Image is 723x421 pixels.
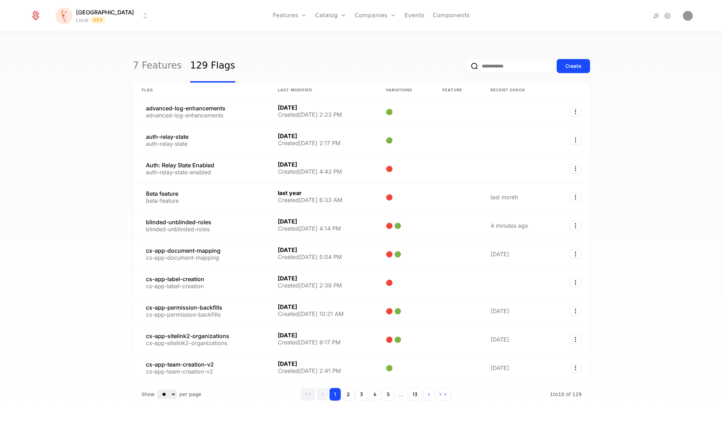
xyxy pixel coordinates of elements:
button: Go to page 2 [342,388,354,401]
th: Feature [434,83,482,98]
a: 7 Features [133,50,182,83]
span: per page [179,391,201,398]
th: Recent check [482,83,553,98]
button: Select action [570,363,581,373]
div: Local [76,17,88,24]
button: Go to page 3 [356,388,367,401]
button: Go to previous page [317,388,328,401]
button: Select environment [58,8,149,24]
th: Last Modified [269,83,377,98]
span: Dev [91,17,105,24]
button: Go to page 13 [408,388,422,401]
th: Variations [377,83,434,98]
button: Go to next page [423,388,435,401]
span: Show [141,391,155,398]
button: Select action [570,136,581,145]
img: Florence [56,7,72,24]
th: Flag [133,83,269,98]
button: Select action [570,335,581,344]
div: Table pagination [133,382,590,406]
div: Page navigation [301,388,451,401]
button: Select action [570,193,581,202]
a: 129 Flags [190,50,235,83]
span: [GEOGRAPHIC_DATA] [76,8,134,17]
select: Select page size [158,390,177,399]
button: Create [557,59,590,73]
button: Go to last page [436,388,451,401]
button: Select action [570,164,581,173]
button: Open user button [683,11,693,21]
button: Go to page 1 [329,388,341,401]
button: Select action [570,221,581,230]
button: Select action [570,250,581,259]
a: Integrations [652,12,660,20]
button: Select action [570,278,581,287]
span: 1 to 10 of [550,391,572,397]
img: Miloš Janković [683,11,693,21]
button: Select action [570,306,581,316]
a: Settings [663,12,672,20]
button: Select action [570,107,581,116]
button: Go to first page [301,388,315,401]
span: ... [396,389,407,400]
span: 129 [550,391,582,397]
div: Create [565,63,581,70]
button: Go to page 5 [382,388,394,401]
button: Go to page 4 [369,388,381,401]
